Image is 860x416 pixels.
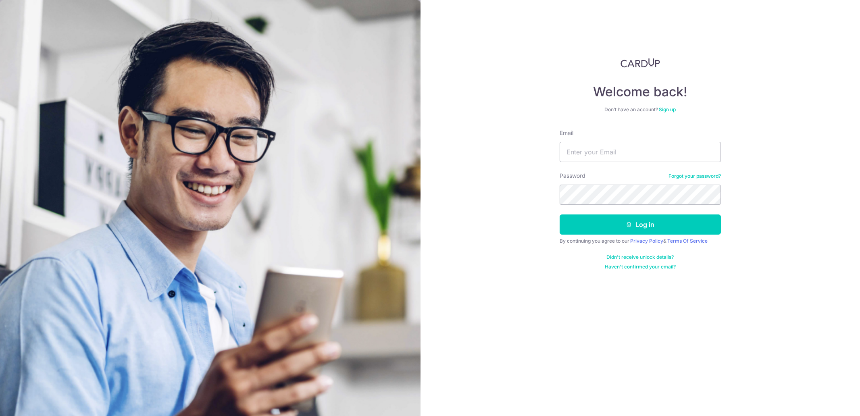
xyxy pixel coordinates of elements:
[560,84,721,100] h4: Welcome back!
[605,264,676,270] a: Haven't confirmed your email?
[667,238,708,244] a: Terms Of Service
[560,106,721,113] div: Don’t have an account?
[560,214,721,235] button: Log in
[659,106,676,112] a: Sign up
[560,129,573,137] label: Email
[606,254,674,260] a: Didn't receive unlock details?
[630,238,663,244] a: Privacy Policy
[668,173,721,179] a: Forgot your password?
[560,238,721,244] div: By continuing you agree to our &
[621,58,660,68] img: CardUp Logo
[560,142,721,162] input: Enter your Email
[560,172,585,180] label: Password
